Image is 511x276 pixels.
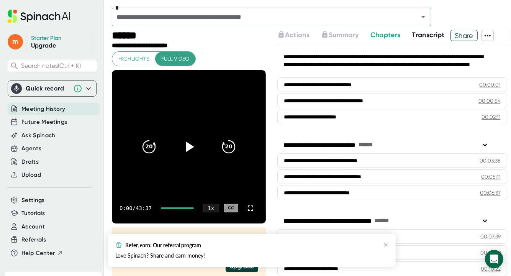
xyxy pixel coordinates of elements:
div: 00:06:37 [480,189,501,197]
span: Full video [161,54,189,64]
div: 00:00:01 [479,81,501,89]
div: 00:08:19 [480,249,501,256]
span: Highlights [118,54,149,64]
button: Agents [21,144,41,153]
div: CC [224,204,238,213]
button: Help Center [21,249,63,258]
button: Full video [155,52,195,66]
button: Highlights [112,52,156,66]
div: 1 x [203,204,219,212]
span: Search notes (Ctrl + K) [21,62,95,69]
div: 00:05:11 [481,173,501,181]
div: Quick record [26,85,69,92]
button: Settings [21,196,45,205]
span: Summary [329,31,359,39]
button: Referrals [21,235,46,244]
a: Upgrade [31,42,56,49]
button: Future Meetings [21,118,67,127]
div: 00:07:39 [480,233,501,240]
span: Help Center [21,249,55,258]
div: 00:00:54 [478,97,501,105]
div: Quick record [11,81,93,96]
div: Upgrade to access [321,30,370,41]
button: Account [21,222,45,231]
span: m [8,34,23,49]
button: Summary [321,30,359,40]
button: Drafts [21,158,39,166]
span: Transcript [412,31,445,39]
span: Share [451,29,477,42]
div: Upgrade to access [277,30,321,41]
div: 0:00 / 43:37 [120,205,152,211]
span: Actions [285,31,310,39]
button: Actions [277,30,310,40]
div: 00:03:38 [480,157,501,164]
div: Starter Plan [31,35,62,42]
button: Chapters [370,30,401,40]
button: Open [418,11,429,22]
div: 00:02:11 [482,113,501,121]
span: Chapters [370,31,401,39]
button: Ask Spinach [21,131,56,140]
button: Transcript [412,30,445,40]
button: Meeting History [21,105,65,113]
div: 00:10:22 [481,265,501,273]
div: Open Intercom Messenger [485,250,503,268]
button: Share [450,30,478,41]
button: Tutorials [21,209,45,218]
button: Upload [21,171,41,179]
